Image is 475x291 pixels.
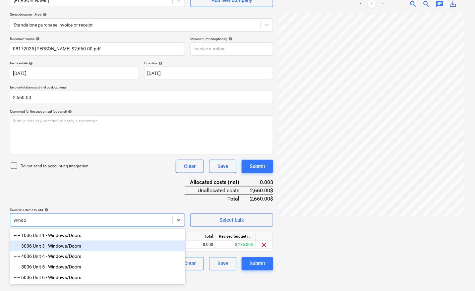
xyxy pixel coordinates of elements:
div: 8,136.00$ [216,241,256,249]
span: clear [260,241,268,249]
div: Document name [10,37,185,41]
div: Allocated costs (net) [185,178,250,186]
div: Comment for the accountant (optional) [10,109,273,114]
div: Select line-items to add [10,208,185,212]
div: Invoice date [10,61,139,65]
button: Save [209,160,236,173]
span: help [34,37,40,41]
div: -- -- 5006 Unit 5 - Windows/Doors [10,262,185,272]
button: Submit [242,160,273,173]
div: Clear [184,162,196,171]
input: Due date not specified [144,67,273,80]
div: Due date [144,61,273,65]
span: help [67,110,72,114]
span: help [43,208,48,212]
input: Invoice date not specified [10,67,139,80]
div: 2,660.00$ [250,186,273,195]
p: Do not send to accounting integration [21,163,89,169]
div: 0.00$ [250,178,273,186]
input: Invoice number [190,42,273,56]
input: Document name [10,42,185,56]
button: Clear [176,160,204,173]
div: Revised budget remaining [216,232,256,241]
div: -- -- 1006 Unit 1 - Windows/Doors [10,230,185,241]
div: -- -- 3006 Unit 3 - Windows/Doors [10,241,185,251]
div: -- -- 4006 Unit 4 - Windows/Doors [10,251,185,262]
span: help [41,13,47,17]
span: help [227,37,232,41]
div: Total [185,195,250,203]
div: Select bulk [219,216,244,224]
div: Submit [250,260,265,268]
input: Invoice total amount (net cost, optional) [10,91,273,104]
iframe: Chat Widget [442,259,475,291]
div: Clear [184,260,196,268]
div: -- -- 6006 Unit 6 - Windows/Doors [10,272,185,283]
button: Submit [242,257,273,270]
div: Save [217,260,228,268]
span: help [157,61,162,65]
div: Invoice number (optional) [190,37,273,41]
div: 0.00$ [176,241,216,249]
div: Save [217,162,228,171]
button: Save [209,257,236,270]
p: Invoice total amount (net cost, optional) [10,85,273,91]
div: Submit [250,162,265,171]
div: Unallocated costs [185,186,250,195]
div: Select document type [10,12,273,17]
div: 2,660.00$ [250,195,273,203]
button: Select bulk [190,213,273,227]
div: Total [176,232,216,241]
button: Clear [176,257,204,270]
span: help [28,61,33,65]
